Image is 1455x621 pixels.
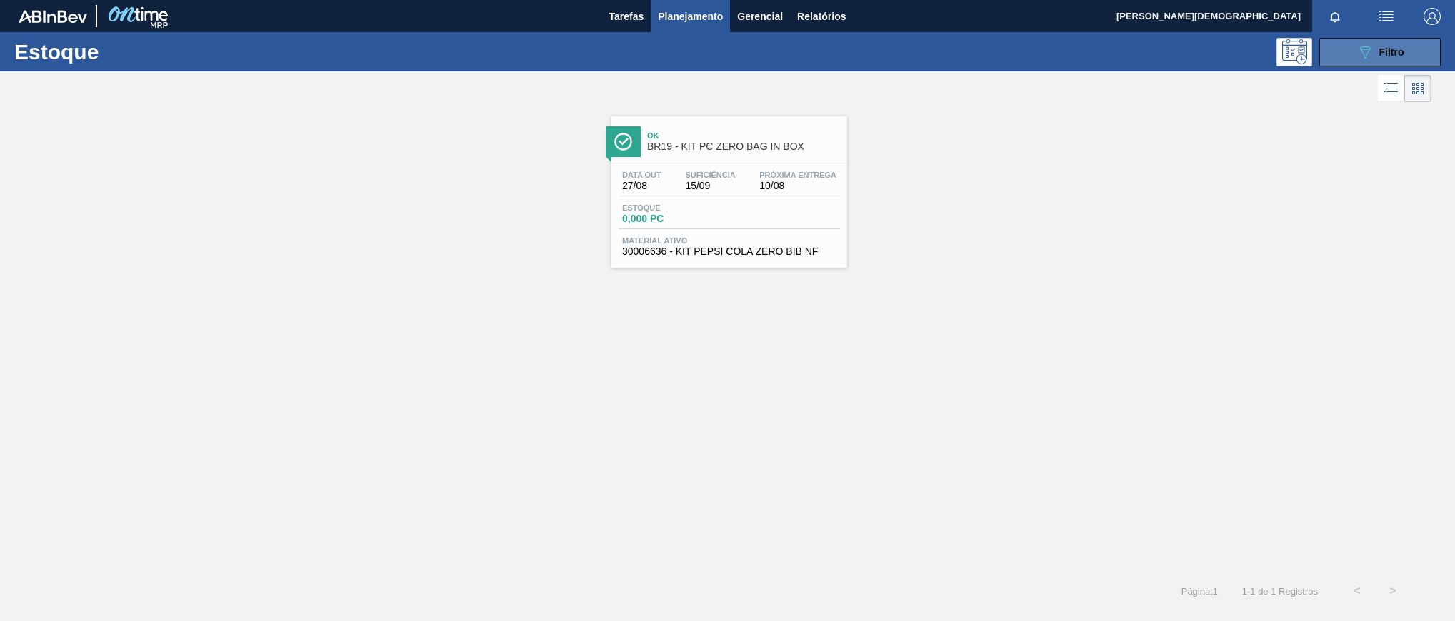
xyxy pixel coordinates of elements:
span: 30006636 - KIT PEPSI COLA ZERO BIB NF [622,246,836,257]
span: Material ativo [622,236,836,245]
span: Planejamento [658,8,723,25]
span: Relatórios [797,8,846,25]
img: userActions [1378,8,1395,25]
span: Ok [647,131,840,140]
span: Suficiência [685,171,735,179]
span: Data out [622,171,661,179]
button: > [1375,573,1411,609]
span: BR19 - KIT PC ZERO BAG IN BOX [647,141,840,152]
span: Tarefas [609,8,644,25]
span: 1 - 1 de 1 Registros [1239,586,1318,597]
div: Visão em Lista [1378,75,1404,102]
span: Filtro [1379,46,1404,58]
a: ÍconeOkBR19 - KIT PC ZERO BAG IN BOXData out27/08Suficiência15/09Próxima Entrega10/08Estoque0,000... [601,106,854,268]
span: Página : 1 [1181,586,1218,597]
span: Estoque [622,203,722,212]
button: Notificações [1312,6,1358,26]
button: < [1339,573,1375,609]
span: 15/09 [685,181,735,191]
img: Ícone [614,133,632,151]
div: Pogramando: nenhum usuário selecionado [1276,38,1312,66]
div: Visão em Cards [1404,75,1431,102]
span: Próxima Entrega [759,171,836,179]
span: 10/08 [759,181,836,191]
img: Logout [1424,8,1441,25]
span: 0,000 PC [622,213,722,224]
span: Gerencial [737,8,783,25]
button: Filtro [1319,38,1441,66]
h1: Estoque [14,44,230,60]
img: TNhmsLtSVTkK8tSr43FrP2fwEKptu5GPRR3wAAAABJRU5ErkJggg== [19,10,87,23]
span: 27/08 [622,181,661,191]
